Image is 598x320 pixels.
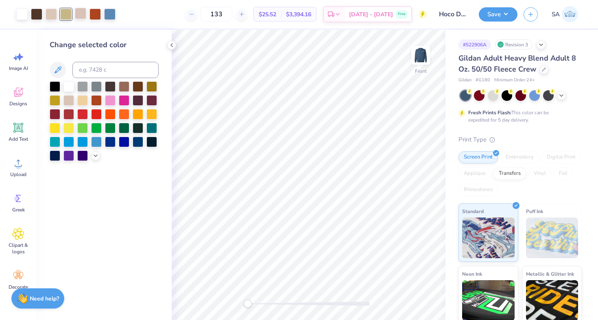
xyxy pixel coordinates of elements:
[479,7,517,22] button: Save
[9,284,28,290] span: Decorate
[5,242,32,255] span: Clipart & logos
[433,6,473,22] input: Untitled Design
[528,168,551,180] div: Vinyl
[458,151,498,163] div: Screen Print
[476,77,490,84] span: # G180
[50,39,159,50] div: Change selected color
[500,151,539,163] div: Embroidery
[30,295,59,303] strong: Need help?
[458,77,471,84] span: Gildan
[9,100,27,107] span: Designs
[72,62,159,78] input: e.g. 7428 c
[259,10,276,19] span: $25.52
[526,207,543,216] span: Puff Ink
[562,6,578,22] img: Simar Ahluwalia
[458,135,582,144] div: Print Type
[458,168,491,180] div: Applique
[10,171,26,178] span: Upload
[526,218,578,258] img: Puff Ink
[349,10,393,19] span: [DATE] - [DATE]
[12,207,25,213] span: Greek
[526,270,574,278] span: Metallic & Glitter Ink
[468,109,568,124] div: This color can be expedited for 5 day delivery.
[201,7,232,22] input: – –
[458,39,491,50] div: # 522906A
[554,168,573,180] div: Foil
[468,109,511,116] strong: Fresh Prints Flash:
[412,47,429,63] img: Front
[541,151,581,163] div: Digital Print
[462,207,484,216] span: Standard
[495,39,533,50] div: Revision 3
[458,53,576,74] span: Gildan Adult Heavy Blend Adult 8 Oz. 50/50 Fleece Crew
[398,11,406,17] span: Free
[286,10,311,19] span: $3,394.16
[9,136,28,142] span: Add Text
[548,6,582,22] a: SA
[494,77,535,84] span: Minimum Order: 24 +
[462,218,515,258] img: Standard
[415,67,427,75] div: Front
[552,10,560,19] span: SA
[9,65,28,72] span: Image AI
[244,300,252,308] div: Accessibility label
[493,168,526,180] div: Transfers
[462,270,482,278] span: Neon Ink
[458,184,498,196] div: Rhinestones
